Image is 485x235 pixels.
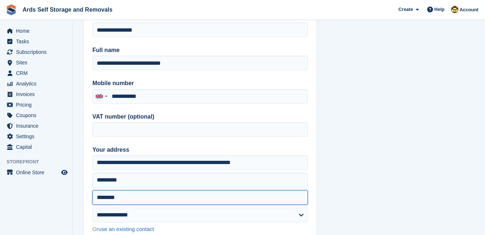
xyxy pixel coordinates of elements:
a: menu [4,68,69,78]
label: Your address [92,146,308,154]
a: Ards Self Storage and Removals [20,4,115,16]
span: CRM [16,68,60,78]
span: Storefront [7,158,72,166]
span: Insurance [16,121,60,131]
a: menu [4,26,69,36]
a: menu [4,110,69,120]
label: Mobile number [92,79,308,88]
label: VAT number (optional) [92,112,308,121]
span: Analytics [16,79,60,89]
a: menu [4,79,69,89]
a: menu [4,36,69,47]
span: Subscriptions [16,47,60,57]
a: menu [4,100,69,110]
label: Full name [92,46,308,55]
a: menu [4,121,69,131]
a: menu [4,47,69,57]
a: menu [4,89,69,99]
a: menu [4,142,69,152]
div: Or [92,225,308,234]
span: Account [460,6,478,13]
span: Invoices [16,89,60,99]
img: stora-icon-8386f47178a22dfd0bd8f6a31ec36ba5ce8667c1dd55bd0f319d3a0aa187defe.svg [6,4,17,15]
span: Settings [16,131,60,142]
span: Pricing [16,100,60,110]
a: Preview store [60,168,69,177]
a: menu [4,57,69,68]
a: menu [4,167,69,178]
span: Tasks [16,36,60,47]
span: Help [434,6,445,13]
img: Mark McFerran [451,6,458,13]
span: Home [16,26,60,36]
span: Capital [16,142,60,152]
a: menu [4,131,69,142]
span: Coupons [16,110,60,120]
a: use an existing contact [99,226,154,232]
span: Sites [16,57,60,68]
div: United Kingdom: +44 [93,89,110,103]
span: Online Store [16,167,60,178]
span: Create [398,6,413,13]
